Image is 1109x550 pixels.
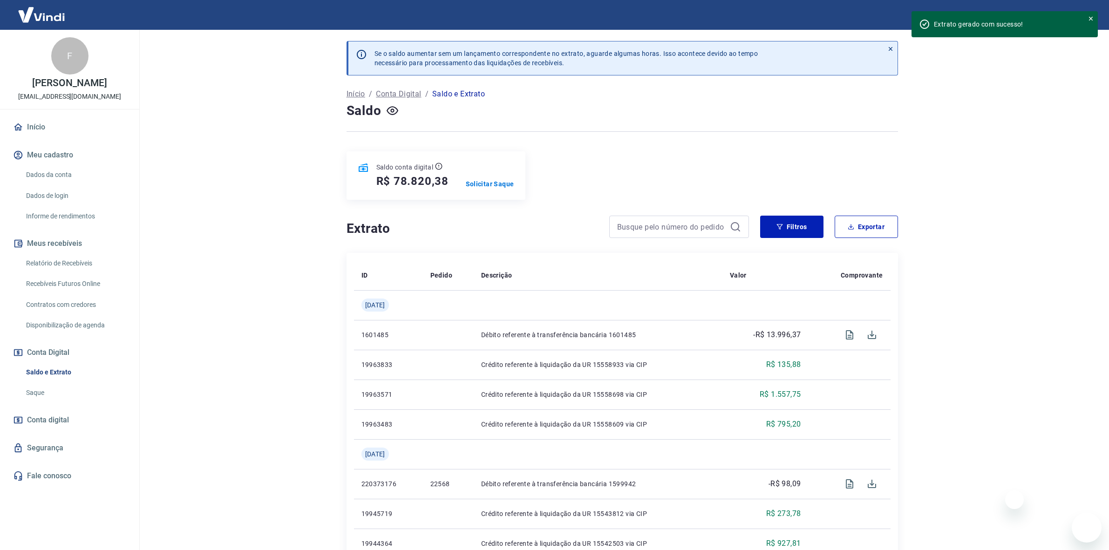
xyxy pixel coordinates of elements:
[934,20,1076,29] div: Extrato gerado com sucesso!
[766,359,801,370] p: R$ 135,88
[838,473,861,495] span: Visualizar
[361,360,415,369] p: 19963833
[838,324,861,346] span: Visualizar
[22,316,128,335] a: Disponibilização de agenda
[18,92,121,102] p: [EMAIL_ADDRESS][DOMAIN_NAME]
[861,324,883,346] span: Download
[22,254,128,273] a: Relatório de Recebíveis
[1005,490,1024,509] iframe: Fechar mensagem
[481,539,715,548] p: Crédito referente à liquidação da UR 15542503 via CIP
[347,219,598,238] h4: Extrato
[861,473,883,495] span: Download
[753,329,801,340] p: -R$ 13.996,37
[841,271,883,280] p: Comprovante
[481,271,512,280] p: Descrição
[481,360,715,369] p: Crédito referente à liquidação da UR 15558933 via CIP
[376,174,449,189] h5: R$ 78.820,38
[22,383,128,402] a: Saque
[766,538,801,549] p: R$ 927,81
[766,419,801,430] p: R$ 795,20
[1064,7,1098,24] button: Sair
[769,478,801,489] p: -R$ 98,09
[361,479,415,489] p: 220373176
[835,216,898,238] button: Exportar
[11,438,128,458] a: Segurança
[27,414,69,427] span: Conta digital
[11,233,128,254] button: Meus recebíveis
[481,390,715,399] p: Crédito referente à liquidação da UR 15558698 via CIP
[481,330,715,340] p: Débito referente à transferência bancária 1601485
[347,88,365,100] a: Início
[425,88,429,100] p: /
[466,179,514,189] a: Solicitar Saque
[11,145,128,165] button: Meu cadastro
[430,479,466,489] p: 22568
[365,449,385,459] span: [DATE]
[766,508,801,519] p: R$ 273,78
[11,342,128,363] button: Conta Digital
[347,102,381,120] h4: Saldo
[11,117,128,137] a: Início
[51,37,88,75] div: F
[361,509,415,518] p: 19945719
[617,220,726,234] input: Busque pelo número do pedido
[11,0,72,29] img: Vindi
[730,271,747,280] p: Valor
[760,389,801,400] p: R$ 1.557,75
[22,207,128,226] a: Informe de rendimentos
[22,165,128,184] a: Dados da conta
[361,539,415,548] p: 19944364
[22,295,128,314] a: Contratos com credores
[376,88,421,100] a: Conta Digital
[361,390,415,399] p: 19963571
[22,363,128,382] a: Saldo e Extrato
[481,420,715,429] p: Crédito referente à liquidação da UR 15558609 via CIP
[32,78,107,88] p: [PERSON_NAME]
[369,88,372,100] p: /
[1072,513,1102,543] iframe: Botão para abrir a janela de mensagens
[481,479,715,489] p: Débito referente à transferência bancária 1599942
[374,49,758,68] p: Se o saldo aumentar sem um lançamento correspondente no extrato, aguarde algumas horas. Isso acon...
[22,186,128,205] a: Dados de login
[376,163,434,172] p: Saldo conta digital
[481,509,715,518] p: Crédito referente à liquidação da UR 15543812 via CIP
[760,216,823,238] button: Filtros
[365,300,385,310] span: [DATE]
[361,271,368,280] p: ID
[11,410,128,430] a: Conta digital
[430,271,452,280] p: Pedido
[361,420,415,429] p: 19963483
[432,88,485,100] p: Saldo e Extrato
[361,330,415,340] p: 1601485
[22,274,128,293] a: Recebíveis Futuros Online
[11,466,128,486] a: Fale conosco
